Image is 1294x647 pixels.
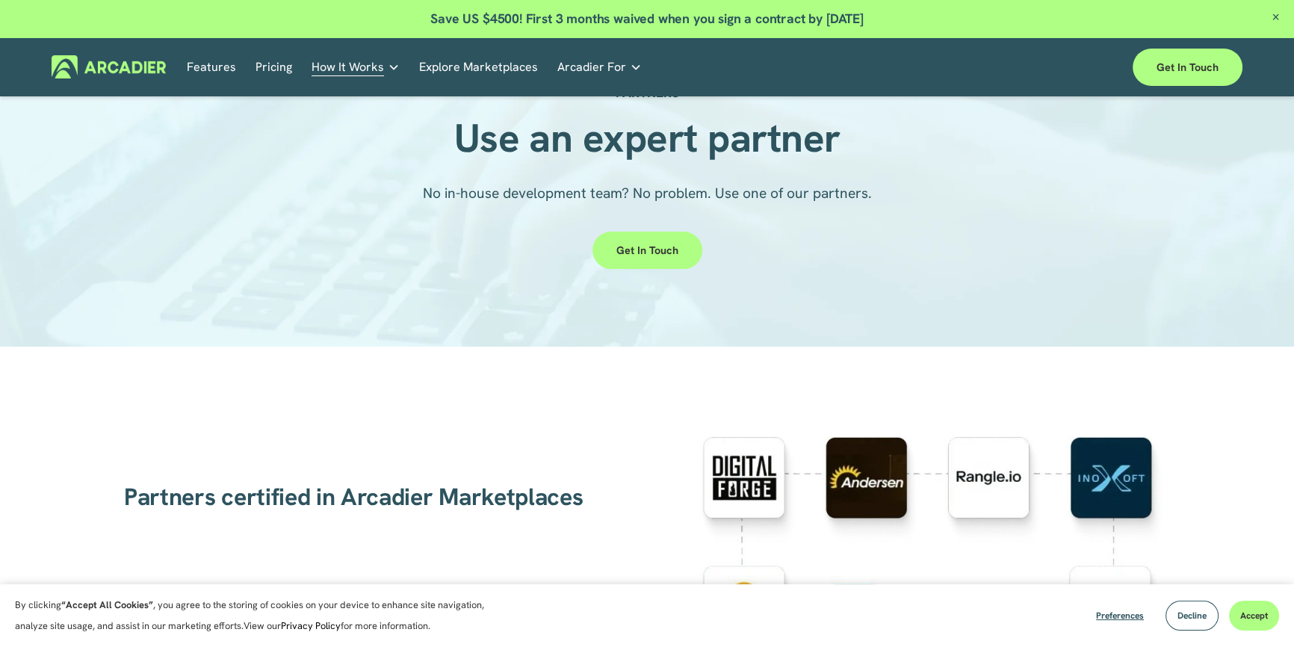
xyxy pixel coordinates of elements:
[454,112,841,164] strong: Use an expert partner
[419,55,538,78] a: Explore Marketplaces
[1085,601,1155,631] button: Preferences
[312,57,384,78] span: How It Works
[1177,610,1207,622] span: Decline
[1219,575,1294,647] iframe: Chat Widget
[124,481,583,513] span: Partners certified in Arcadier Marketplaces
[592,232,702,269] a: Get in touch
[312,55,400,78] a: folder dropdown
[1096,610,1144,622] span: Preferences
[15,595,501,637] p: By clicking , you agree to the storing of cookies on your device to enhance site navigation, anal...
[557,55,642,78] a: folder dropdown
[52,55,166,78] img: Arcadier
[1133,49,1242,86] a: Get in touch
[187,55,236,78] a: Features
[281,619,341,632] a: Privacy Policy
[61,598,153,611] strong: “Accept All Cookies”
[557,57,626,78] span: Arcadier For
[1165,601,1219,631] button: Decline
[256,55,292,78] a: Pricing
[423,184,872,202] span: No in-house development team? No problem. Use one of our partners.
